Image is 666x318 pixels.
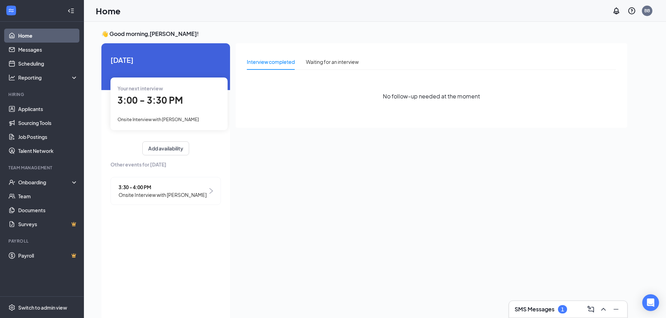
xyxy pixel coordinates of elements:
div: BB [644,8,650,14]
button: ChevronUp [598,304,609,315]
svg: Minimize [612,305,620,313]
h1: Home [96,5,121,17]
div: Switch to admin view [18,304,67,311]
svg: Collapse [67,7,74,14]
span: 3:30 - 4:00 PM [119,183,207,191]
svg: ComposeMessage [587,305,595,313]
span: No follow-up needed at the moment [383,92,480,101]
div: 1 [561,306,564,312]
svg: QuestionInfo [628,7,636,15]
span: Onsite Interview with [PERSON_NAME] [117,117,199,122]
a: Documents [18,203,78,217]
div: Onboarding [18,179,72,186]
a: Scheduling [18,57,78,71]
a: SurveysCrown [18,217,78,231]
span: 3:00 - 3:30 PM [117,94,183,106]
a: Talent Network [18,144,78,158]
div: Team Management [8,165,77,171]
div: Hiring [8,91,77,97]
div: Waiting for an interview [306,58,359,66]
span: [DATE] [110,54,221,65]
a: Team [18,189,78,203]
a: PayrollCrown [18,249,78,262]
a: Home [18,29,78,43]
button: ComposeMessage [585,304,596,315]
div: Payroll [8,238,77,244]
svg: ChevronUp [599,305,608,313]
a: Applicants [18,102,78,116]
svg: UserCheck [8,179,15,186]
h3: SMS Messages [515,305,554,313]
a: Messages [18,43,78,57]
a: Job Postings [18,130,78,144]
svg: Settings [8,304,15,311]
svg: WorkstreamLogo [8,7,15,14]
a: Sourcing Tools [18,116,78,130]
div: Open Intercom Messenger [642,294,659,311]
svg: Notifications [612,7,621,15]
div: Reporting [18,74,78,81]
h3: 👋 Good morning, [PERSON_NAME] ! [101,30,627,38]
svg: Analysis [8,74,15,81]
div: Interview completed [247,58,295,66]
span: Other events for [DATE] [110,161,221,168]
button: Add availability [142,141,189,155]
span: Onsite Interview with [PERSON_NAME] [119,191,207,199]
button: Minimize [610,304,622,315]
span: Your next interview [117,85,163,91]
